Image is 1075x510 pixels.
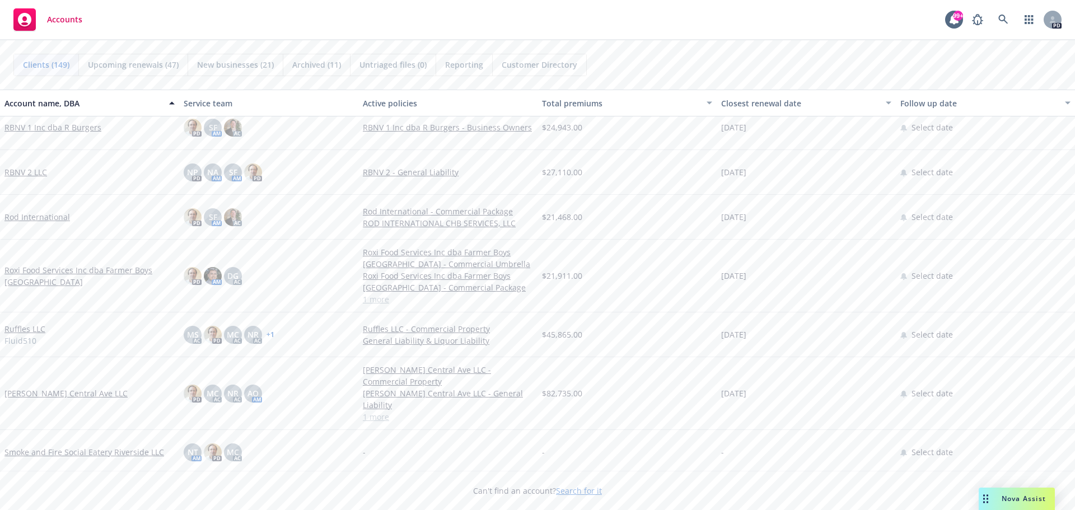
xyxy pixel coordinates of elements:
span: - [542,446,545,458]
a: Smoke and Fire Social Eatery Riverside LLC [4,446,164,458]
div: Service team [184,97,354,109]
span: Archived (11) [292,59,341,71]
span: Select date [912,446,953,458]
a: Accounts [9,4,87,35]
span: Upcoming renewals (47) [88,59,179,71]
img: photo [224,119,242,137]
a: + 1 [267,331,274,338]
span: NR [227,387,239,399]
span: SF [229,166,237,178]
a: RBNV 2 - General Liability [363,166,533,178]
span: [DATE] [721,121,746,133]
span: Customer Directory [502,59,577,71]
span: New businesses (21) [197,59,274,71]
span: NA [207,166,218,178]
a: 1 more [363,293,533,305]
span: [DATE] [721,270,746,282]
span: NR [247,329,259,340]
a: 1 more [363,411,533,423]
span: [DATE] [721,211,746,223]
span: [DATE] [721,387,746,399]
span: Fluid510 [4,335,36,347]
button: Active policies [358,90,537,116]
div: Closest renewal date [721,97,879,109]
span: [DATE] [721,166,746,178]
span: - [721,446,724,458]
span: Select date [912,387,953,399]
img: photo [204,443,222,461]
span: Select date [912,121,953,133]
div: Account name, DBA [4,97,162,109]
span: AO [247,387,259,399]
button: Closest renewal date [717,90,896,116]
a: Ruffles LLC - Commercial Property [363,323,533,335]
span: Select date [912,329,953,340]
a: RBNV 1 Inc dba R Burgers [4,121,101,133]
a: Roxi Food Services Inc dba Farmer Boys [GEOGRAPHIC_DATA] - Commercial Umbrella [363,246,533,270]
span: Clients (149) [23,59,69,71]
div: 99+ [953,11,963,21]
span: Select date [912,270,953,282]
img: photo [184,385,202,403]
div: Total premiums [542,97,700,109]
a: Switch app [1018,8,1040,31]
button: Service team [179,90,358,116]
span: [DATE] [721,329,746,340]
a: [PERSON_NAME] Central Ave LLC - Commercial Property [363,364,533,387]
a: [PERSON_NAME] Central Ave LLC - General Liability [363,387,533,411]
span: NP [187,166,198,178]
span: DG [227,270,239,282]
button: Follow up date [896,90,1075,116]
span: $21,911.00 [542,270,582,282]
img: photo [184,119,202,137]
span: MC [207,387,219,399]
span: $21,468.00 [542,211,582,223]
span: $24,943.00 [542,121,582,133]
span: - [363,446,366,458]
span: MC [227,446,239,458]
img: photo [244,163,262,181]
span: NT [188,446,198,458]
span: Select date [912,211,953,223]
span: Accounts [47,15,82,24]
img: photo [184,267,202,285]
a: Rod International - Commercial Package [363,205,533,217]
a: Search for it [556,485,602,496]
img: photo [204,326,222,344]
div: Active policies [363,97,533,109]
img: photo [184,208,202,226]
span: MS [187,329,199,340]
a: Roxi Food Services Inc dba Farmer Boys [GEOGRAPHIC_DATA] [4,264,175,288]
a: [PERSON_NAME] Central Ave LLC [4,387,128,399]
span: $45,865.00 [542,329,582,340]
a: RBNV 1 Inc dba R Burgers - Business Owners [363,121,533,133]
button: Nova Assist [979,488,1055,510]
span: $82,735.00 [542,387,582,399]
span: Select date [912,166,953,178]
span: SF [209,121,217,133]
img: photo [224,208,242,226]
a: ROD INTERNATIONAL CHB SERVICES, LLC [363,217,533,229]
span: Untriaged files (0) [359,59,427,71]
span: Can't find an account? [473,485,602,497]
a: Roxi Food Services Inc dba Farmer Boys [GEOGRAPHIC_DATA] - Commercial Package [363,270,533,293]
a: Ruffles LLC [4,323,45,335]
img: photo [204,267,222,285]
div: Drag to move [979,488,993,510]
button: Total premiums [537,90,717,116]
span: Nova Assist [1002,494,1046,503]
span: Reporting [445,59,483,71]
a: Report a Bug [966,8,989,31]
a: Rod International [4,211,70,223]
a: RBNV 2 LLC [4,166,47,178]
a: Search [992,8,1015,31]
span: MC [227,329,239,340]
a: General Liability & Liquor Liability [363,335,533,347]
div: Follow up date [900,97,1058,109]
